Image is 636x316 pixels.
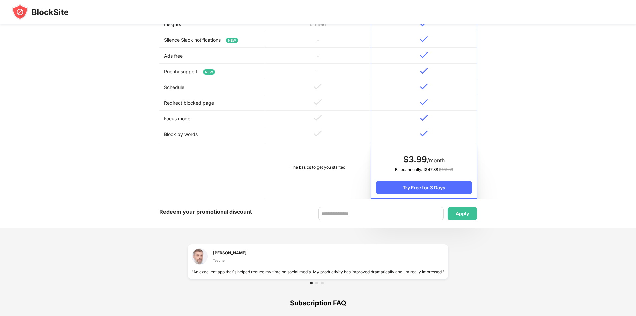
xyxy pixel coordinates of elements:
td: Schedule [159,79,265,95]
img: v-blue.svg [420,115,428,121]
img: v-grey.svg [314,130,322,137]
div: [PERSON_NAME] [213,250,247,256]
td: Silence Slack notifications [159,32,265,48]
div: Billed annually at $ 47.88 [376,166,472,173]
td: Block by words [159,126,265,142]
img: v-grey.svg [314,99,322,105]
td: - [265,64,371,79]
img: v-blue.svg [420,130,428,137]
span: $ 131.88 [439,167,453,172]
td: - [265,32,371,48]
div: Redeem your promotional discount [159,207,252,217]
img: v-blue.svg [420,99,428,105]
img: v-grey.svg [314,115,322,121]
img: v-blue.svg [420,83,428,90]
img: v-blue.svg [420,68,428,74]
img: testimonial-1.jpg [192,248,208,265]
td: Focus mode [159,111,265,126]
div: "An excellent app that`s helped reduce my time on social media. My productivity has improved dram... [192,269,444,275]
div: Try Free for 3 Days [376,181,472,194]
td: Insights [159,16,265,32]
span: NEW [226,38,238,43]
td: Redirect blocked page [159,95,265,111]
div: The basics to get you started [270,164,366,171]
div: /month [376,154,472,165]
td: - [265,48,371,64]
img: v-blue.svg [420,52,428,58]
td: Priority support [159,64,265,79]
span: NEW [203,69,215,75]
td: Limited [265,16,371,32]
div: Teacher [213,258,247,263]
span: $ 3.99 [403,154,427,164]
div: Apply [456,211,469,216]
img: v-blue.svg [420,36,428,42]
img: blocksite-icon-black.svg [12,4,69,20]
td: Ads free [159,48,265,64]
img: v-grey.svg [314,83,322,90]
